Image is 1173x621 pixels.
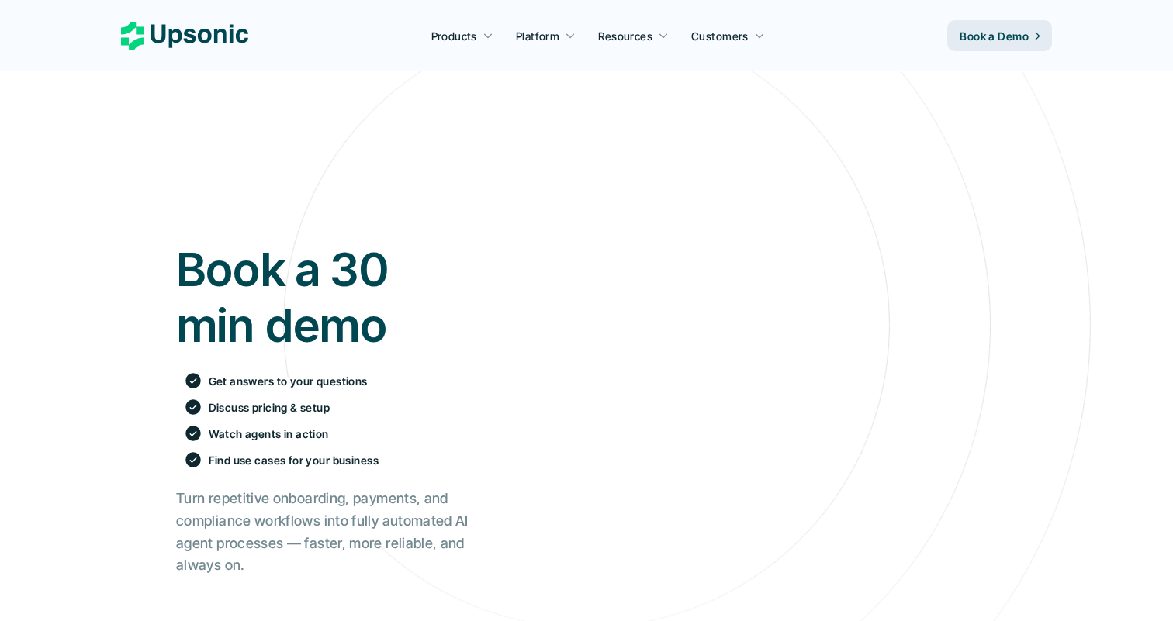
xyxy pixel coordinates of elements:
[209,373,368,389] p: Get answers to your questions
[422,22,503,50] a: Products
[209,452,379,468] p: Find use cases for your business
[960,28,1029,44] p: Book a Demo
[516,28,559,44] p: Platform
[598,28,652,44] p: Resources
[176,241,469,353] h1: Book a 30 min demo
[176,488,469,577] h2: Turn repetitive onboarding, payments, and compliance workflows into fully automated AI agent proc...
[691,28,749,44] p: Customers
[947,20,1052,51] a: Book a Demo
[209,399,330,416] p: Discuss pricing & setup
[431,28,477,44] p: Products
[209,426,329,442] p: Watch agents in action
